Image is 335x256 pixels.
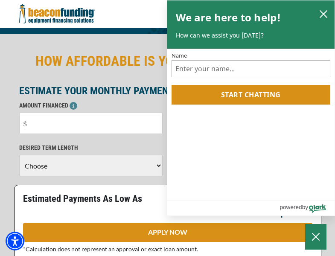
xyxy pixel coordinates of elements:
p: AMOUNT FINANCED [19,100,163,111]
a: Powered by Olark [280,201,335,215]
a: APPLY NOW [23,223,312,242]
p: Estimated Payments As Low As [23,194,163,204]
button: Start chatting [172,85,331,105]
p: How can we assist you [DATE]? [176,31,326,40]
h2: HOW AFFORDABLE IS YOUR NEXT TOW TRUCK? [19,51,316,71]
p: DESIRED TERM LENGTH [19,143,163,153]
p: ESTIMATE YOUR MONTHLY PAYMENT [19,86,316,96]
span: *Calculation does not represent an approval or exact loan amount. [23,245,198,253]
button: Close Chatbox [305,224,326,250]
span: powered [280,202,302,212]
button: close chatbox [317,8,330,20]
div: Accessibility Menu [6,232,24,250]
label: Name [172,53,331,58]
h2: We are here to help! [176,9,281,26]
span: by [302,202,308,212]
input: Name [172,60,331,77]
input: $ [19,113,163,134]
